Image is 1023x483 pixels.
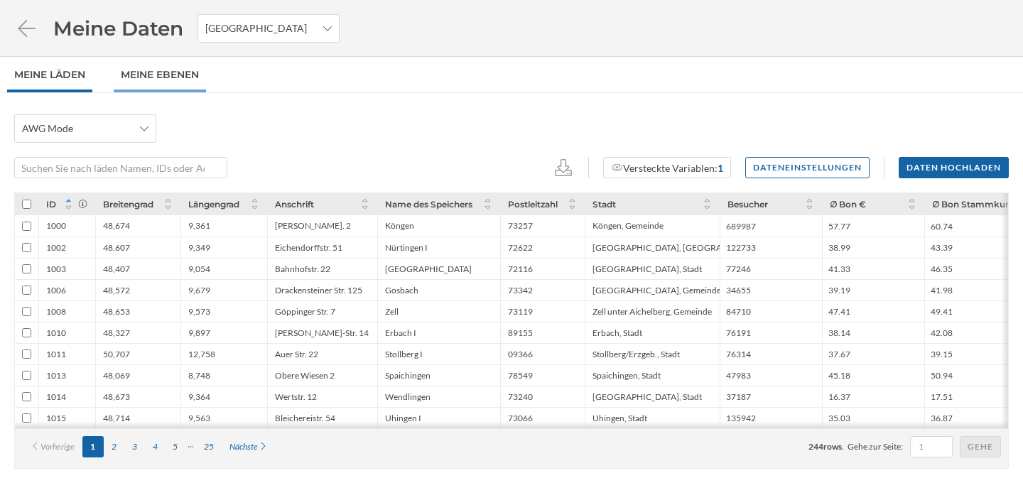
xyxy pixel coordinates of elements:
[46,413,66,423] div: 1015
[914,440,948,454] input: 1
[275,370,335,381] div: Obere Wiesen 2
[46,264,66,274] div: 1003
[188,199,239,210] span: Längengrad
[592,327,642,338] div: Erbach, Stadt
[508,391,533,402] div: 73240
[22,121,73,136] span: AWG Mode
[592,370,661,381] div: Spaichingen, Stadt
[385,242,428,253] div: Nürtingen I
[848,440,903,453] span: Gehe zur Seite:
[508,306,533,317] div: 73119
[103,391,130,402] div: 48,673
[385,199,472,210] span: Name des Speichers
[188,349,215,359] div: 12,758
[830,199,866,210] span: ∅ Bon €
[592,242,769,253] div: [GEOGRAPHIC_DATA], [GEOGRAPHIC_DATA]
[53,15,183,42] span: Meine Daten
[205,21,307,36] span: [GEOGRAPHIC_DATA]
[275,327,369,338] div: [PERSON_NAME]-Str. 14
[385,327,416,338] div: Erbach I
[275,391,317,402] div: Wertstr. 12
[592,349,680,359] div: Stollberg/Erzgeb., Stadt
[188,220,210,231] div: 9,361
[385,349,423,359] div: Stollberg I
[592,264,702,274] div: [GEOGRAPHIC_DATA], Stadt
[823,441,842,452] span: rows
[30,10,81,23] span: Support
[188,264,210,274] div: 9,054
[385,264,472,274] div: [GEOGRAPHIC_DATA]
[103,199,153,210] span: Breitengrad
[718,162,723,174] strong: 1
[275,264,330,274] div: Bahnhofstr. 22
[103,413,130,423] div: 48,714
[103,327,130,338] div: 48,327
[114,57,206,92] a: Meine Ebenen
[103,306,130,317] div: 48,653
[508,349,533,359] div: 09366
[46,391,66,402] div: 1014
[508,242,533,253] div: 72622
[103,264,130,274] div: 48,407
[275,306,335,317] div: Göppinger Str. 7
[188,306,210,317] div: 9,573
[188,413,210,423] div: 9,563
[727,199,768,210] span: Besucher
[842,441,844,452] span: .
[508,285,533,295] div: 73342
[385,370,431,381] div: Spaichingen
[46,327,66,338] div: 1010
[188,242,210,253] div: 9,349
[808,441,823,452] span: 244
[508,264,533,274] div: 72116
[46,349,66,359] div: 1011
[592,199,616,210] span: Stadt
[275,285,362,295] div: Drackensteiner Str. 125
[7,57,92,92] a: Meine Läden
[385,285,418,295] div: Gosbach
[188,285,210,295] div: 9,679
[592,220,664,231] div: Köngen, Gemeinde
[275,220,351,231] div: [PERSON_NAME]. 2
[46,306,66,317] div: 1008
[46,242,66,253] div: 1002
[275,199,314,210] span: Anschrift
[592,391,702,402] div: [GEOGRAPHIC_DATA], Stadt
[46,370,66,381] div: 1013
[188,370,210,381] div: 8,748
[275,349,318,359] div: Auer Str. 22
[508,370,533,381] div: 78549
[46,285,66,295] div: 1006
[103,285,130,295] div: 48,572
[508,220,533,231] div: 73257
[103,242,130,253] div: 48,607
[275,242,342,253] div: Eichendorffstr. 51
[385,413,421,423] div: Uhingen I
[188,391,210,402] div: 9,364
[46,220,66,231] div: 1000
[611,161,724,175] div: Versteckte Variablen:
[508,413,533,423] div: 73066
[385,391,431,402] div: Wendlingen
[508,327,533,338] div: 89155
[592,285,721,295] div: [GEOGRAPHIC_DATA], Gemeinde
[188,327,210,338] div: 9,897
[385,306,399,317] div: Zell
[592,306,712,317] div: Zell unter Aichelberg, Gemeinde
[508,199,558,210] span: Postleitzahl
[592,413,647,423] div: Uhingen, Stadt
[103,220,130,231] div: 48,674
[46,199,56,210] span: ID
[385,220,414,231] div: Köngen
[275,413,335,423] div: Bleichereistr. 54
[103,349,130,359] div: 50,707
[103,370,130,381] div: 48,069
